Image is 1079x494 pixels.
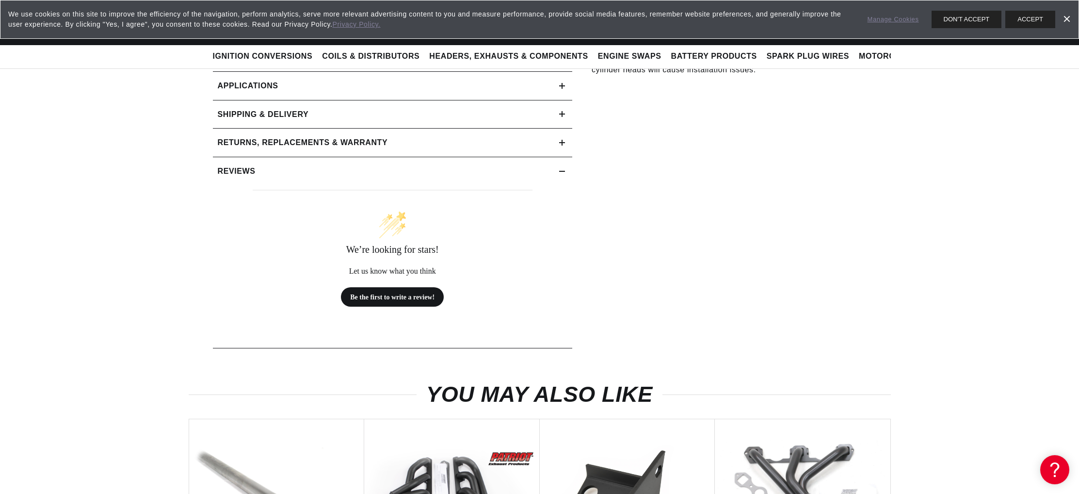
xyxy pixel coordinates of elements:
[218,165,256,178] h2: Reviews
[213,100,572,129] summary: Shipping & Delivery
[424,45,593,68] summary: Headers, Exhausts & Components
[1005,11,1055,28] button: ACCEPT
[341,287,444,307] button: Be the first to write a review!
[218,185,567,341] div: customer reviews
[932,11,1002,28] button: DON'T ACCEPT
[213,129,572,157] summary: Returns, Replacements & Warranty
[593,45,666,68] summary: Engine Swaps
[253,267,532,276] div: Let us know what you think
[762,45,854,68] summary: Spark Plug Wires
[213,72,572,100] a: Applications
[218,136,388,149] h2: Returns, Replacements & Warranty
[317,45,424,68] summary: Coils & Distributors
[666,45,762,68] summary: Battery Products
[868,15,919,25] a: Manage Cookies
[253,244,532,255] div: We’re looking for stars!
[213,157,572,185] summary: Reviews
[218,108,309,121] h2: Shipping & Delivery
[429,51,588,62] span: Headers, Exhausts & Components
[322,51,419,62] span: Coils & Distributors
[1059,12,1074,27] a: Dismiss Banner
[189,385,891,404] h2: You may also like
[8,9,854,30] span: We use cookies on this site to improve the efficiency of the navigation, perform analytics, serve...
[859,51,917,62] span: Motorcycle
[213,45,318,68] summary: Ignition Conversions
[671,51,757,62] span: Battery Products
[333,20,381,28] a: Privacy Policy.
[598,51,661,62] span: Engine Swaps
[213,51,313,62] span: Ignition Conversions
[218,80,278,92] span: Applications
[767,51,849,62] span: Spark Plug Wires
[854,45,921,68] summary: Motorcycle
